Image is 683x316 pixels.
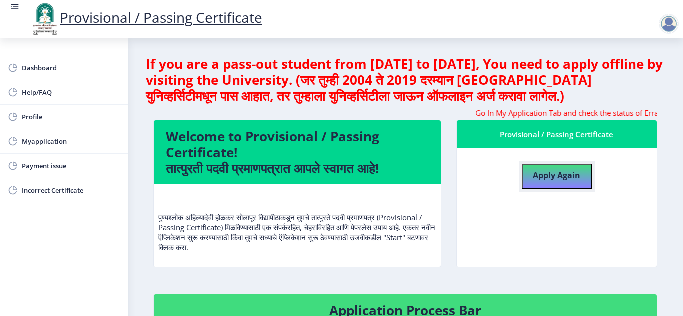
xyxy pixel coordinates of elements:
[30,8,262,27] a: Provisional / Passing Certificate
[158,192,436,252] p: पुण्यश्लोक अहिल्यादेवी होळकर सोलापूर विद्यापीठाकडून तुमचे तात्पुरते पदवी प्रमाणपत्र (Provisional ...
[22,160,120,172] span: Payment issue
[22,86,120,98] span: Help/FAQ
[469,128,645,140] div: Provisional / Passing Certificate
[153,108,657,118] marquee: Go In My Application Tab and check the status of Errata
[30,2,60,36] img: logo
[22,184,120,196] span: Incorrect Certificate
[522,164,592,189] button: Apply Again
[166,128,429,176] h4: Welcome to Provisional / Passing Certificate! तात्पुरती पदवी प्रमाणपत्रात आपले स्वागत आहे!
[533,170,580,181] b: Apply Again
[22,62,120,74] span: Dashboard
[22,111,120,123] span: Profile
[146,56,665,104] h4: If you are a pass-out student from [DATE] to [DATE], You need to apply offline by visiting the Un...
[22,135,120,147] span: Myapplication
